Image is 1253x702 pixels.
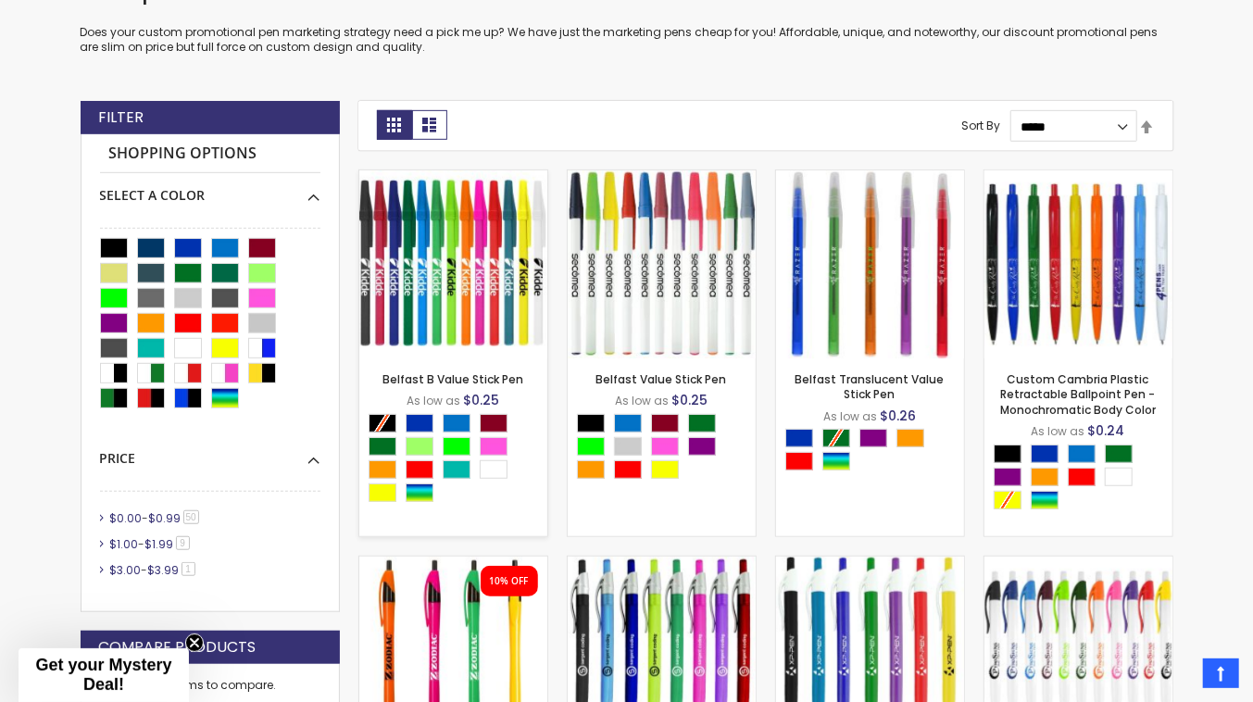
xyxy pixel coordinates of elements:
[994,445,1172,514] div: Select A Color
[182,562,195,576] span: 1
[1032,423,1085,439] span: As low as
[823,408,877,424] span: As low as
[406,483,433,502] div: Assorted
[359,170,547,358] img: Belfast B Value Stick Pen
[99,107,144,128] strong: Filter
[443,437,470,456] div: Lime Green
[796,371,945,402] a: Belfast Translucent Value Stick Pen
[776,556,964,571] a: Preston B Click Pen
[962,119,1001,134] label: Sort By
[1068,445,1096,463] div: Blue Light
[896,429,924,447] div: Orange
[785,429,964,475] div: Select A Color
[100,173,320,205] div: Select A Color
[785,429,813,447] div: Blue
[110,510,143,526] span: $0.00
[1068,468,1096,486] div: Red
[19,648,189,702] div: Get your Mystery Deal!Close teaser
[369,437,396,456] div: Green
[1203,658,1239,688] a: Top
[822,452,850,470] div: Assorted
[407,393,460,408] span: As low as
[984,170,1172,358] img: Custom Cambria Plastic Retractable Ballpoint Pen - Monochromatic Body Color
[106,562,202,578] a: $3.00-$3.991
[480,414,507,432] div: Burgundy
[359,169,547,185] a: Belfast B Value Stick Pen
[1031,468,1059,486] div: Orange
[110,536,139,552] span: $1.00
[568,556,756,571] a: Preston Translucent Pen
[577,414,756,483] div: Select A Color
[880,407,916,425] span: $0.26
[35,656,171,694] span: Get your Mystery Deal!
[148,562,180,578] span: $3.99
[568,170,756,358] img: Belfast Value Stick Pen
[651,437,679,456] div: Pink
[1031,445,1059,463] div: Blue
[100,134,320,174] strong: Shopping Options
[377,110,412,140] strong: Grid
[369,414,547,507] div: Select A Color
[1105,445,1133,463] div: Green
[614,414,642,432] div: Blue Light
[490,575,529,588] div: 10% OFF
[776,169,964,185] a: Belfast Translucent Value Stick Pen
[183,510,199,524] span: 50
[776,170,964,358] img: Belfast Translucent Value Stick Pen
[688,414,716,432] div: Green
[369,460,396,479] div: Orange
[443,414,470,432] div: Blue Light
[99,637,257,658] strong: Compare Products
[577,414,605,432] div: Black
[1031,491,1059,509] div: Assorted
[369,483,396,502] div: Yellow
[984,169,1172,185] a: Custom Cambria Plastic Retractable Ballpoint Pen - Monochromatic Body Color
[651,414,679,432] div: Burgundy
[1088,421,1125,440] span: $0.24
[614,437,642,456] div: Grey Light
[145,536,174,552] span: $1.99
[994,445,1021,463] div: Black
[110,562,142,578] span: $3.00
[359,556,547,571] a: Neon Slimster Pen
[614,460,642,479] div: Red
[100,436,320,468] div: Price
[406,414,433,432] div: Blue
[568,169,756,185] a: Belfast Value Stick Pen
[480,460,507,479] div: White
[106,510,206,526] a: $0.00-$0.9950
[596,371,727,387] a: Belfast Value Stick Pen
[688,437,716,456] div: Purple
[149,510,182,526] span: $0.99
[651,460,679,479] div: Yellow
[106,536,196,552] a: $1.00-$1.999
[406,460,433,479] div: Red
[185,633,204,652] button: Close teaser
[1000,371,1156,417] a: Custom Cambria Plastic Retractable Ballpoint Pen - Monochromatic Body Color
[785,452,813,470] div: Red
[615,393,669,408] span: As low as
[859,429,887,447] div: Purple
[577,460,605,479] div: Orange
[463,391,499,409] span: $0.25
[984,556,1172,571] a: Preston W Click Pen
[577,437,605,456] div: Lime Green
[994,468,1021,486] div: Purple
[480,437,507,456] div: Pink
[382,371,523,387] a: Belfast B Value Stick Pen
[671,391,708,409] span: $0.25
[176,536,190,550] span: 9
[406,437,433,456] div: Green Light
[1105,468,1133,486] div: White
[443,460,470,479] div: Teal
